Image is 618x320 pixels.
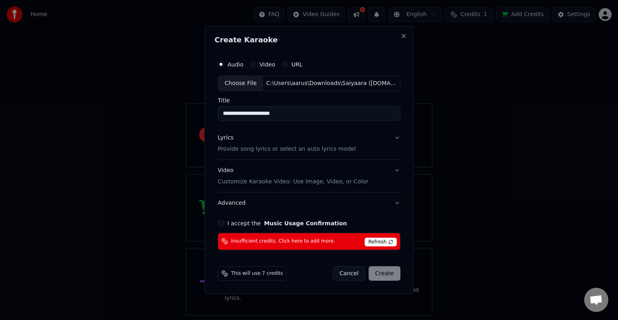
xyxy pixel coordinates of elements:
[218,177,368,185] p: Customize Karaoke Video: Use Image, Video, or Color
[291,62,303,67] label: URL
[227,220,347,226] label: I accept the
[218,127,400,160] button: LyricsProvide song lyrics or select an auto lyrics model
[214,36,404,44] h2: Create Karaoke
[218,76,263,91] div: Choose File
[218,192,400,213] button: Advanced
[333,266,365,281] button: Cancel
[227,62,243,67] label: Audio
[218,98,400,103] label: Title
[260,62,275,67] label: Video
[218,134,233,142] div: Lyrics
[264,220,347,226] button: I accept the
[231,270,283,276] span: This will use 7 credits
[263,79,400,87] div: C:\Users\aarus\Downloads\Saiyaara ([DOMAIN_NAME]).mp3
[218,166,368,186] div: Video
[231,238,335,245] span: Insufficient credits. Click here to add more.
[218,145,356,153] p: Provide song lyrics or select an auto lyrics model
[218,160,400,192] button: VideoCustomize Karaoke Video: Use Image, Video, or Color
[365,237,396,246] span: Refresh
